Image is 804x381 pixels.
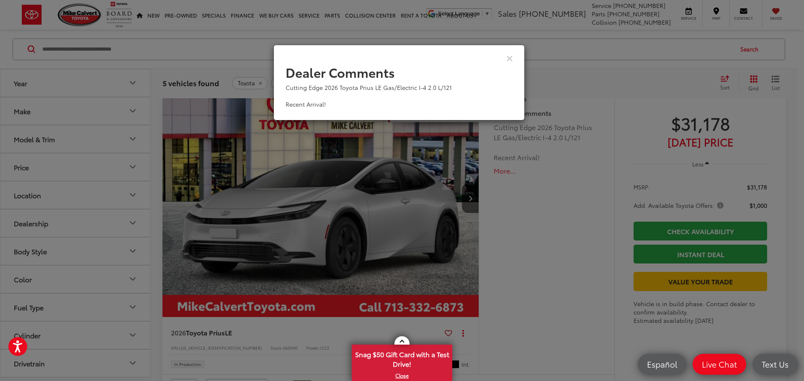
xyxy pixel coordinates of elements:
[643,359,681,369] span: Español
[353,345,451,371] span: Snag $50 Gift Card with a Test Drive!
[693,354,746,375] a: Live Chat
[698,359,741,369] span: Live Chat
[506,54,513,62] button: Close
[638,354,686,375] a: Español
[286,65,513,79] h2: Dealer Comments
[286,83,513,108] div: Cutting Edge 2026 Toyota Prius LE Gas/Electric I-4 2.0 L/121 Recent Arrival!
[752,354,798,375] a: Text Us
[758,359,793,369] span: Text Us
